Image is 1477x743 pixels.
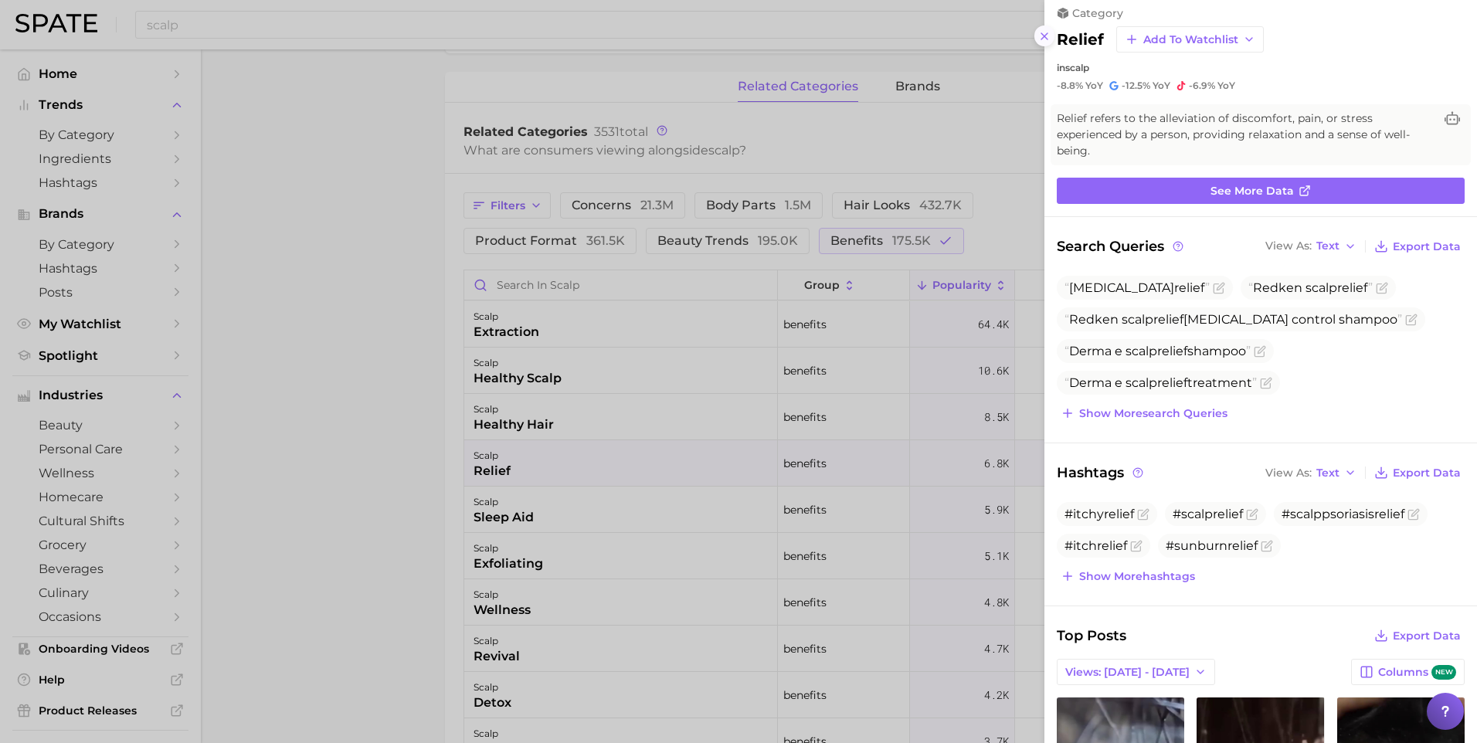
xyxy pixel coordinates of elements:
button: Show moresearch queries [1057,402,1231,424]
span: Export Data [1393,240,1461,253]
span: -8.8% [1057,80,1083,91]
span: Export Data [1393,629,1461,643]
button: View AsText [1261,236,1360,256]
span: relief [1157,344,1187,358]
span: -12.5% [1122,80,1150,91]
span: #scalppsoriasisrelief [1282,507,1404,521]
span: View As [1265,242,1312,250]
span: relief [1157,375,1187,390]
button: Flag as miscategorized or irrelevant [1213,282,1225,294]
span: See more data [1210,185,1294,198]
button: Flag as miscategorized or irrelevant [1261,540,1273,552]
span: View As [1265,469,1312,477]
span: Add to Watchlist [1143,33,1238,46]
button: Flag as miscategorized or irrelevant [1407,508,1420,521]
span: #sunburnrelief [1166,538,1258,553]
span: relief [1174,280,1205,295]
span: Hashtags [1057,462,1146,483]
span: #itchyrelief [1064,507,1134,521]
h2: relief [1057,30,1104,49]
span: Redken scalp [1248,280,1373,295]
span: Derma e scalp treatment [1064,375,1257,390]
button: Add to Watchlist [1116,26,1264,53]
span: #scalprelief [1173,507,1243,521]
span: [MEDICAL_DATA] [1064,280,1210,295]
span: Top Posts [1057,625,1126,646]
button: Flag as miscategorized or irrelevant [1137,508,1149,521]
button: Show morehashtags [1057,565,1199,587]
span: Show more hashtags [1079,570,1195,583]
span: -6.9% [1189,80,1215,91]
span: YoY [1153,80,1170,92]
span: category [1072,6,1123,20]
span: Redken scalp [MEDICAL_DATA] control shampoo [1064,312,1402,327]
button: Flag as miscategorized or irrelevant [1376,282,1388,294]
button: Flag as miscategorized or irrelevant [1130,540,1143,552]
span: Relief refers to the alleviation of discomfort, pain, or stress experienced by a person, providin... [1057,110,1434,159]
span: scalp [1065,62,1089,73]
button: Flag as miscategorized or irrelevant [1405,314,1418,326]
button: Export Data [1370,462,1465,483]
span: #itchrelief [1064,538,1127,553]
span: Search Queries [1057,236,1186,257]
button: Views: [DATE] - [DATE] [1057,659,1215,685]
span: Views: [DATE] - [DATE] [1065,666,1190,679]
span: relief [1153,312,1183,327]
span: Text [1316,469,1339,477]
div: in [1057,62,1465,73]
span: new [1431,665,1456,680]
a: See more data [1057,178,1465,204]
button: Export Data [1370,236,1465,257]
span: YoY [1085,80,1103,92]
span: Export Data [1393,466,1461,480]
button: Columnsnew [1351,659,1465,685]
span: Show more search queries [1079,407,1227,420]
span: Columns [1378,665,1456,680]
button: Flag as miscategorized or irrelevant [1246,508,1258,521]
span: Text [1316,242,1339,250]
button: View AsText [1261,463,1360,483]
span: YoY [1217,80,1235,92]
button: Flag as miscategorized or irrelevant [1254,345,1266,358]
button: Flag as miscategorized or irrelevant [1260,377,1272,389]
button: Export Data [1370,625,1465,646]
span: relief [1337,280,1368,295]
span: Derma e scalp shampoo [1064,344,1251,358]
